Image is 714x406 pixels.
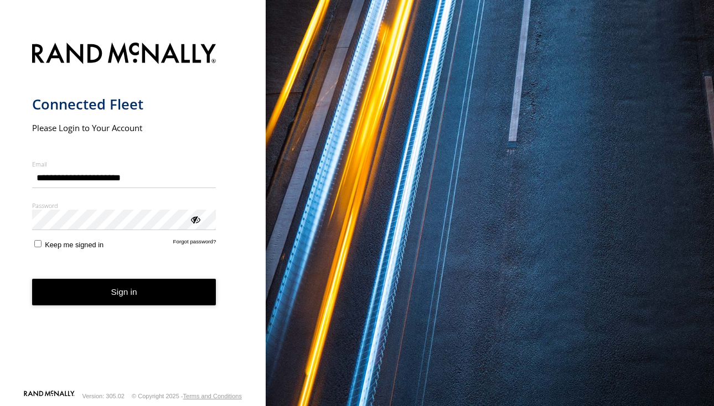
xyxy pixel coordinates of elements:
input: Keep me signed in [34,240,42,247]
div: © Copyright 2025 - [132,393,242,399]
h2: Please Login to Your Account [32,122,216,133]
div: ViewPassword [189,214,200,225]
span: Keep me signed in [45,241,104,249]
a: Visit our Website [24,391,75,402]
img: Rand McNally [32,40,216,69]
h1: Connected Fleet [32,95,216,113]
label: Password [32,201,216,210]
a: Forgot password? [173,238,216,249]
form: main [32,36,234,390]
div: Version: 305.02 [82,393,125,399]
a: Terms and Conditions [183,393,242,399]
label: Email [32,160,216,168]
button: Sign in [32,279,216,306]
